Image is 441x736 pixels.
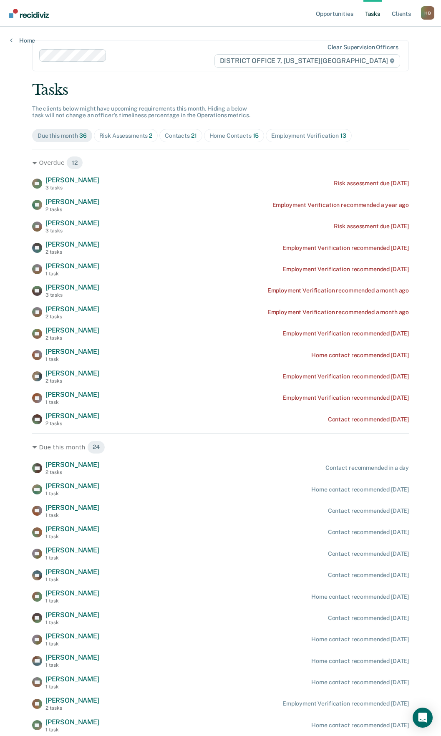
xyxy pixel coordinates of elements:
div: Tasks [32,81,409,98]
div: 1 task [45,534,99,539]
div: 2 tasks [45,207,99,212]
div: 1 task [45,399,99,405]
div: 2 tasks [45,421,99,426]
div: Home contact recommended [DATE] [311,636,409,643]
div: Contacts [165,132,197,139]
span: [PERSON_NAME] [45,240,99,248]
span: [PERSON_NAME] [45,461,99,469]
div: Employment Verification recommended a year ago [272,202,409,209]
div: Home contact recommended [DATE] [311,722,409,729]
div: Clear supervision officers [328,44,398,51]
span: [PERSON_NAME] [45,326,99,334]
span: [PERSON_NAME] [45,589,99,597]
div: Risk Assessments [99,132,153,139]
span: [PERSON_NAME] [45,718,99,726]
div: Risk assessment due [DATE] [334,180,409,187]
span: [PERSON_NAME] [45,568,99,576]
div: 1 task [45,684,99,690]
div: Employment Verification [271,132,346,139]
div: Home contact recommended [DATE] [311,679,409,686]
span: [PERSON_NAME] [45,412,99,420]
div: 1 task [45,271,99,277]
a: Home [10,37,35,44]
div: 1 task [45,512,99,518]
div: Employment Verification recommended [DATE] [282,330,409,337]
div: Contact recommended in a day [325,464,409,471]
div: 1 task [45,577,99,582]
div: Employment Verification recommended [DATE] [282,700,409,707]
span: [PERSON_NAME] [45,482,99,490]
div: 1 task [45,356,99,362]
span: [PERSON_NAME] [45,176,99,184]
span: [PERSON_NAME] [45,525,99,533]
div: 3 tasks [45,185,99,191]
span: [PERSON_NAME] [45,391,99,398]
div: Contact recommended [DATE] [328,550,409,557]
div: 2 tasks [45,469,99,475]
button: Profile dropdown button [421,6,434,20]
div: 1 task [45,727,99,733]
span: [PERSON_NAME] [45,504,99,512]
span: [PERSON_NAME] [45,305,99,313]
img: Recidiviz [9,9,49,18]
div: 3 tasks [45,292,99,298]
div: Employment Verification recommended a month ago [267,287,409,294]
div: Contact recommended [DATE] [328,507,409,514]
div: Home contact recommended [DATE] [311,352,409,359]
div: 1 task [45,641,99,647]
div: Open Intercom Messenger [413,708,433,728]
div: Contact recommended [DATE] [328,572,409,579]
div: Overdue 12 [32,156,409,169]
span: [PERSON_NAME] [45,611,99,619]
div: 1 task [45,491,99,497]
div: Employment Verification recommended a month ago [267,309,409,316]
div: Due this month 24 [32,441,409,454]
div: 2 tasks [45,335,99,341]
div: 1 task [45,662,99,668]
div: Home contact recommended [DATE] [311,593,409,600]
span: 24 [87,441,105,454]
div: Employment Verification recommended [DATE] [282,373,409,380]
div: Contact recommended [DATE] [328,416,409,423]
span: 21 [191,132,197,139]
div: Risk assessment due [DATE] [334,223,409,230]
span: [PERSON_NAME] [45,546,99,554]
span: 13 [340,132,346,139]
span: 15 [253,132,259,139]
div: 3 tasks [45,228,99,234]
div: H B [421,6,434,20]
span: [PERSON_NAME] [45,198,99,206]
div: 1 task [45,620,99,625]
div: Home Contacts [209,132,259,139]
div: 2 tasks [45,314,99,320]
div: Home contact recommended [DATE] [311,486,409,493]
div: 2 tasks [45,705,99,711]
div: Employment Verification recommended [DATE] [282,394,409,401]
span: [PERSON_NAME] [45,369,99,377]
span: The clients below might have upcoming requirements this month. Hiding a below task will not chang... [32,105,250,119]
span: 12 [66,156,83,169]
span: 2 [149,132,152,139]
div: Due this month [38,132,87,139]
div: 2 tasks [45,249,99,255]
span: [PERSON_NAME] [45,262,99,270]
div: 2 tasks [45,378,99,384]
div: Home contact recommended [DATE] [311,658,409,665]
span: [PERSON_NAME] [45,348,99,355]
div: 1 task [45,598,99,604]
span: 36 [79,132,87,139]
div: Employment Verification recommended [DATE] [282,244,409,252]
span: [PERSON_NAME] [45,632,99,640]
span: [PERSON_NAME] [45,675,99,683]
span: [PERSON_NAME] [45,696,99,704]
div: 1 task [45,555,99,561]
span: DISTRICT OFFICE 7, [US_STATE][GEOGRAPHIC_DATA] [214,54,400,68]
span: [PERSON_NAME] [45,283,99,291]
span: [PERSON_NAME] [45,219,99,227]
div: Contact recommended [DATE] [328,615,409,622]
div: Employment Verification recommended [DATE] [282,266,409,273]
span: [PERSON_NAME] [45,653,99,661]
div: Contact recommended [DATE] [328,529,409,536]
